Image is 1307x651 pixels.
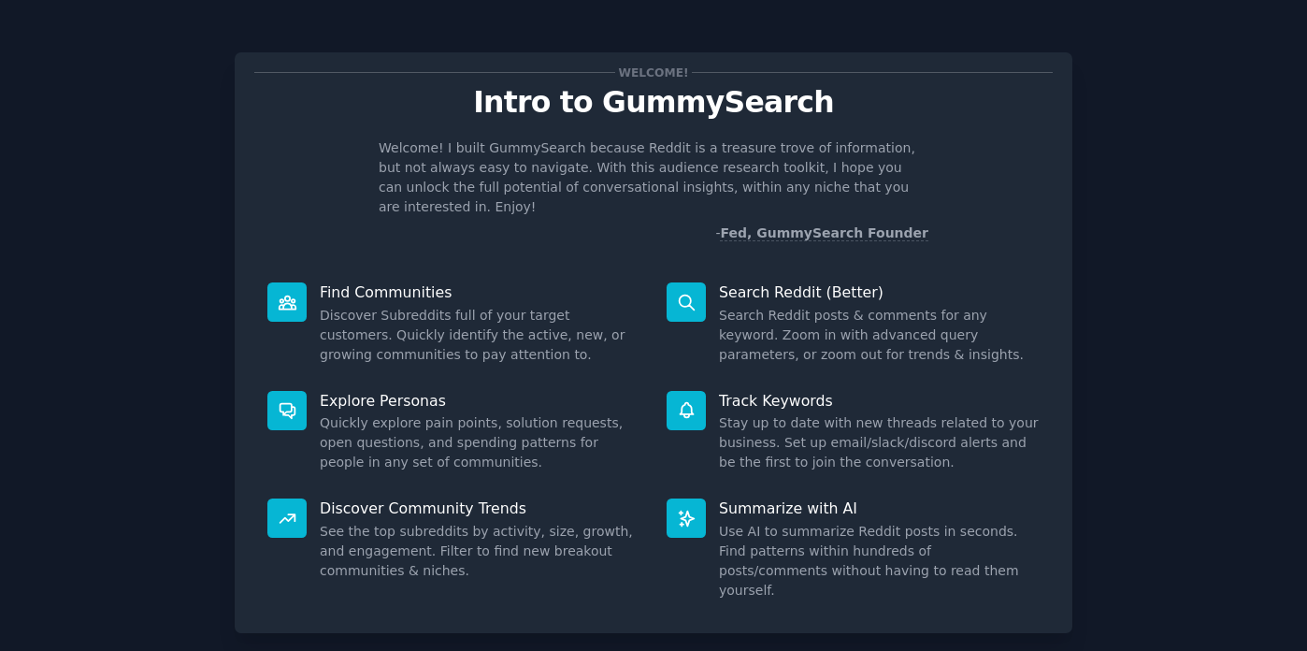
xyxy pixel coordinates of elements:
p: Summarize with AI [719,499,1040,518]
p: Find Communities [320,282,640,302]
dd: Stay up to date with new threads related to your business. Set up email/slack/discord alerts and ... [719,413,1040,472]
dd: Search Reddit posts & comments for any keyword. Zoom in with advanced query parameters, or zoom o... [719,306,1040,365]
div: - [715,224,928,243]
span: Welcome! [615,63,692,82]
dd: Use AI to summarize Reddit posts in seconds. Find patterns within hundreds of posts/comments with... [719,522,1040,600]
p: Intro to GummySearch [254,86,1053,119]
dd: Quickly explore pain points, solution requests, open questions, and spending patterns for people ... [320,413,640,472]
p: Welcome! I built GummySearch because Reddit is a treasure trove of information, but not always ea... [379,138,928,217]
p: Track Keywords [719,391,1040,411]
p: Search Reddit (Better) [719,282,1040,302]
dd: Discover Subreddits full of your target customers. Quickly identify the active, new, or growing c... [320,306,640,365]
a: Fed, GummySearch Founder [720,225,928,241]
dd: See the top subreddits by activity, size, growth, and engagement. Filter to find new breakout com... [320,522,640,581]
p: Explore Personas [320,391,640,411]
p: Discover Community Trends [320,499,640,518]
